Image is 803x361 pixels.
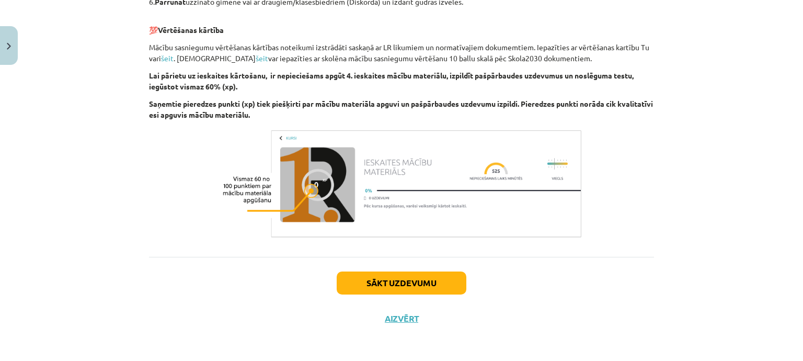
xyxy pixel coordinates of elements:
[149,42,654,64] p: Mācību sasniegumu vērtēšanas kārtības noteikumi izstrādāti saskaņā ar LR likumiem un normatīvajie...
[149,99,653,119] b: Saņemtie pieredzes punkti (xp) tiek piešķirti par mācību materiāla apguvi un pašpārbaudes uzdevum...
[337,272,466,295] button: Sākt uzdevumu
[158,25,224,35] b: Vērtēšanas kārtība
[256,53,268,63] a: šeit
[149,71,634,91] b: Lai pārietu uz ieskaites kārtošanu, ir nepieciešams apgūt 4. ieskaites mācību materiālu, izpildīt...
[149,14,654,36] p: 💯
[161,53,174,63] a: šeit
[382,313,421,324] button: Aizvērt
[7,43,11,50] img: icon-close-lesson-0947bae3869378f0d4975bcd49f059093ad1ed9edebbc8119c70593378902aed.svg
